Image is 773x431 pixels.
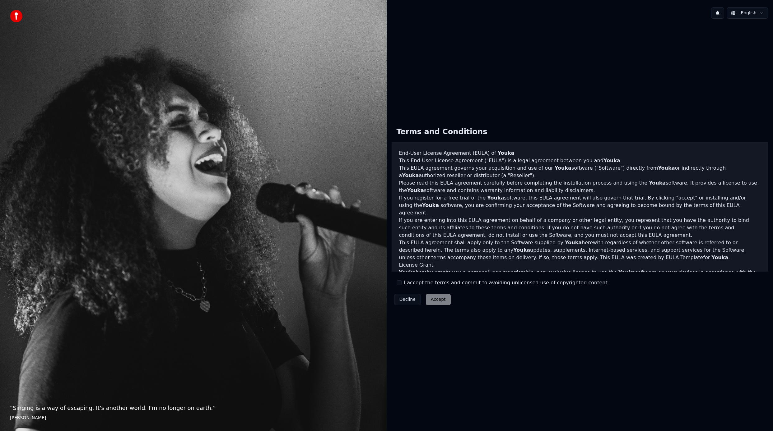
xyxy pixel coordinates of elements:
[711,254,728,260] span: Youka
[399,269,416,275] span: Youka
[402,172,419,178] span: Youka
[399,239,761,261] p: This EULA agreement shall apply only to the Software supplied by herewith regardless of whether o...
[555,165,571,171] span: Youka
[404,279,608,287] label: I accept the terms and commit to avoiding unlicensed use of copyrighted content
[10,404,377,412] p: “ Singing is a way of escaping. It's another world. I'm no longer on earth. ”
[399,194,761,217] p: If you register for a free trial of the software, this EULA agreement will also govern that trial...
[10,415,377,421] footer: [PERSON_NAME]
[399,179,761,194] p: Please read this EULA agreement carefully before completing the installation process and using th...
[498,150,515,156] span: Youka
[658,165,675,171] span: Youka
[618,269,635,275] span: Youka
[666,254,703,260] a: EULA Template
[399,269,761,284] p: hereby grants you a personal, non-transferable, non-exclusive licence to use the software on your...
[399,261,761,269] h3: License Grant
[649,180,666,186] span: Youka
[422,202,439,208] span: Youka
[565,240,582,245] span: Youka
[394,294,421,305] button: Decline
[407,187,424,193] span: Youka
[399,149,761,157] h3: End-User License Agreement (EULA) of
[513,247,530,253] span: Youka
[10,10,22,22] img: youka
[603,158,620,163] span: Youka
[487,195,504,201] span: Youka
[399,157,761,164] p: This End-User License Agreement ("EULA") is a legal agreement between you and
[399,217,761,239] p: If you are entering into this EULA agreement on behalf of a company or other legal entity, you re...
[399,164,761,179] p: This EULA agreement governs your acquisition and use of our software ("Software") directly from o...
[392,122,492,142] div: Terms and Conditions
